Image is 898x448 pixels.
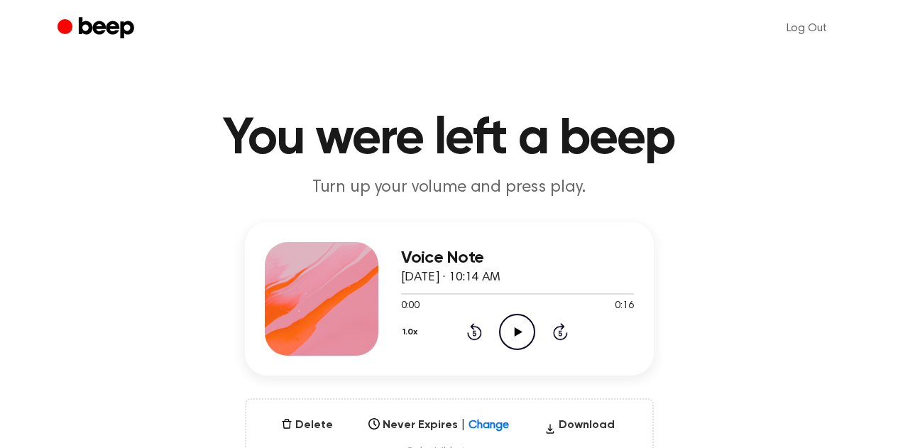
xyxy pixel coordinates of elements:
[58,15,138,43] a: Beep
[401,248,634,268] h3: Voice Note
[86,114,813,165] h1: You were left a beep
[615,299,633,314] span: 0:16
[401,271,500,284] span: [DATE] · 10:14 AM
[177,176,722,200] p: Turn up your volume and press play.
[275,417,339,434] button: Delete
[401,320,423,344] button: 1.0x
[772,11,841,45] a: Log Out
[539,417,620,439] button: Download
[401,299,420,314] span: 0:00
